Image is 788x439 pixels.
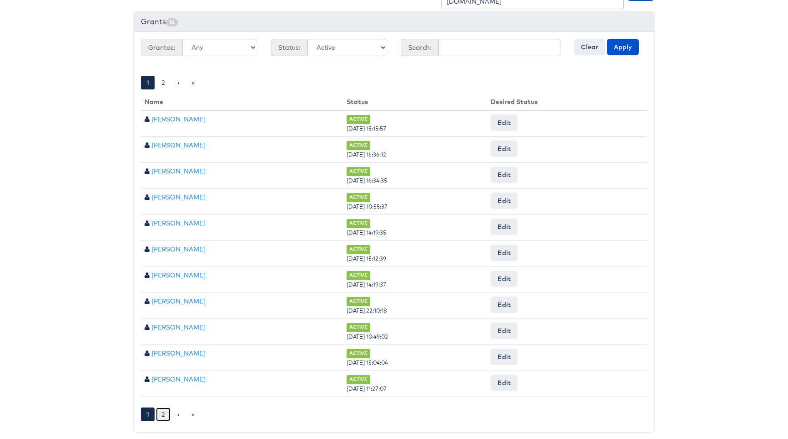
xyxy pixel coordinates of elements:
[151,323,206,331] a: [PERSON_NAME]
[347,167,371,176] span: ACTIVE
[141,39,182,56] span: Grantee:
[145,350,150,356] span: User
[347,271,371,280] span: ACTIVE
[151,271,206,279] a: [PERSON_NAME]
[151,219,206,227] a: [PERSON_NAME]
[347,229,386,236] span: [DATE] 14:19:35
[141,94,343,110] th: Name
[347,177,387,184] span: [DATE] 16:34:35
[186,408,200,421] a: »
[166,18,178,26] span: 14
[347,333,388,340] span: [DATE] 10:49:02
[347,255,386,262] span: [DATE] 15:12:39
[172,76,185,89] a: ›
[151,141,206,149] a: [PERSON_NAME]
[145,220,150,226] span: User
[347,323,371,332] span: ACTIVE
[145,194,150,200] span: User
[491,375,518,391] button: Edit
[491,349,518,365] button: Edit
[347,151,386,158] span: [DATE] 16:36:12
[141,76,155,89] a: 1
[172,408,185,421] a: ›
[347,297,371,306] span: ACTIVE
[145,246,150,252] span: User
[145,324,150,330] span: User
[491,297,518,313] button: Edit
[151,193,206,201] a: [PERSON_NAME]
[134,12,654,32] div: Grants
[347,245,371,254] span: ACTIVE
[347,141,371,150] span: ACTIVE
[347,125,386,132] span: [DATE] 15:15:57
[347,359,388,366] span: [DATE] 15:04:04
[491,245,518,261] button: Edit
[491,193,518,209] button: Edit
[491,271,518,287] button: Edit
[141,408,155,421] a: 1
[151,245,206,253] a: [PERSON_NAME]
[145,142,150,148] span: User
[145,168,150,174] span: User
[156,408,171,421] a: 2
[156,76,171,89] a: 2
[347,385,387,392] span: [DATE] 11:27:07
[347,193,371,202] span: ACTIVE
[491,219,518,235] button: Edit
[145,272,150,278] span: User
[151,115,206,123] a: [PERSON_NAME]
[347,219,371,228] span: ACTIVE
[491,115,518,131] button: Edit
[271,39,307,56] span: Status:
[574,39,605,55] button: Clear
[347,375,371,384] span: ACTIVE
[151,167,206,175] a: [PERSON_NAME]
[347,115,371,124] span: ACTIVE
[491,323,518,339] button: Edit
[347,307,387,314] span: [DATE] 22:10:18
[487,94,647,110] th: Desired Status
[347,281,386,288] span: [DATE] 14:19:37
[347,349,371,358] span: ACTIVE
[151,375,206,383] a: [PERSON_NAME]
[145,116,150,122] span: User
[607,39,639,55] button: Apply
[491,141,518,157] button: Edit
[145,376,150,382] span: User
[347,203,388,210] span: [DATE] 10:55:37
[151,349,206,357] a: [PERSON_NAME]
[343,94,487,110] th: Status
[401,39,438,56] span: Search:
[186,76,200,89] a: »
[145,298,150,304] span: User
[151,297,206,305] a: [PERSON_NAME]
[491,167,518,183] button: Edit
